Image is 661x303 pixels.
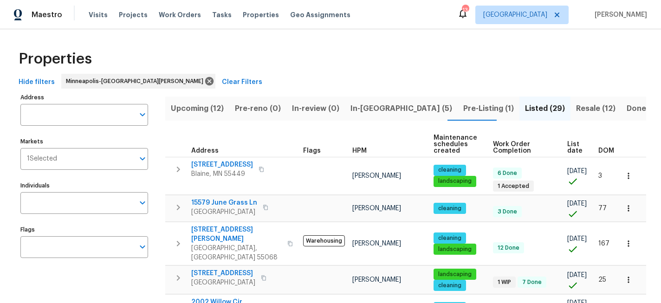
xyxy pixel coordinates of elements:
[66,77,207,86] span: Minneapolis-[GEOGRAPHIC_DATA][PERSON_NAME]
[434,166,465,174] span: cleaning
[191,269,255,278] span: [STREET_ADDRESS]
[598,205,607,212] span: 77
[20,183,148,188] label: Individuals
[119,10,148,19] span: Projects
[462,6,468,15] div: 13
[434,282,465,290] span: cleaning
[434,205,465,213] span: cleaning
[20,95,148,100] label: Address
[576,102,616,115] span: Resale (12)
[567,236,587,242] span: [DATE]
[518,278,545,286] span: 7 Done
[222,77,262,88] span: Clear Filters
[191,225,282,244] span: [STREET_ADDRESS][PERSON_NAME]
[27,155,57,163] span: 1 Selected
[191,198,257,207] span: 15579 June Grass Ln
[32,10,62,19] span: Maestro
[350,102,452,115] span: In-[GEOGRAPHIC_DATA] (5)
[20,227,148,232] label: Flags
[598,148,614,154] span: DOM
[218,74,266,91] button: Clear Filters
[19,77,55,88] span: Hide filters
[191,169,253,179] span: Blaine, MN 55449
[598,240,609,247] span: 167
[434,271,475,278] span: landscaping
[191,207,257,217] span: [GEOGRAPHIC_DATA]
[171,102,224,115] span: Upcoming (12)
[591,10,647,19] span: [PERSON_NAME]
[483,10,547,19] span: [GEOGRAPHIC_DATA]
[191,148,219,154] span: Address
[598,173,602,179] span: 3
[434,177,475,185] span: landscaping
[19,54,92,64] span: Properties
[303,235,345,246] span: Warehousing
[352,240,401,247] span: [PERSON_NAME]
[494,244,523,252] span: 12 Done
[159,10,201,19] span: Work Orders
[494,169,521,177] span: 6 Done
[352,148,367,154] span: HPM
[352,173,401,179] span: [PERSON_NAME]
[494,182,533,190] span: 1 Accepted
[567,168,587,174] span: [DATE]
[434,245,475,253] span: landscaping
[136,240,149,253] button: Open
[434,135,477,154] span: Maintenance schedules created
[493,141,551,154] span: Work Order Completion
[136,152,149,165] button: Open
[235,102,281,115] span: Pre-reno (0)
[191,244,282,262] span: [GEOGRAPHIC_DATA], [GEOGRAPHIC_DATA] 55068
[191,278,255,287] span: [GEOGRAPHIC_DATA]
[303,148,321,154] span: Flags
[494,208,521,216] span: 3 Done
[567,200,587,207] span: [DATE]
[598,277,606,283] span: 25
[290,10,350,19] span: Geo Assignments
[20,139,148,144] label: Markets
[525,102,565,115] span: Listed (29)
[191,160,253,169] span: [STREET_ADDRESS]
[494,278,515,286] span: 1 WIP
[567,141,583,154] span: List date
[352,205,401,212] span: [PERSON_NAME]
[136,196,149,209] button: Open
[567,272,587,278] span: [DATE]
[89,10,108,19] span: Visits
[352,277,401,283] span: [PERSON_NAME]
[463,102,514,115] span: Pre-Listing (1)
[292,102,339,115] span: In-review (0)
[434,234,465,242] span: cleaning
[61,74,215,89] div: Minneapolis-[GEOGRAPHIC_DATA][PERSON_NAME]
[212,12,232,18] span: Tasks
[136,108,149,121] button: Open
[243,10,279,19] span: Properties
[15,74,58,91] button: Hide filters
